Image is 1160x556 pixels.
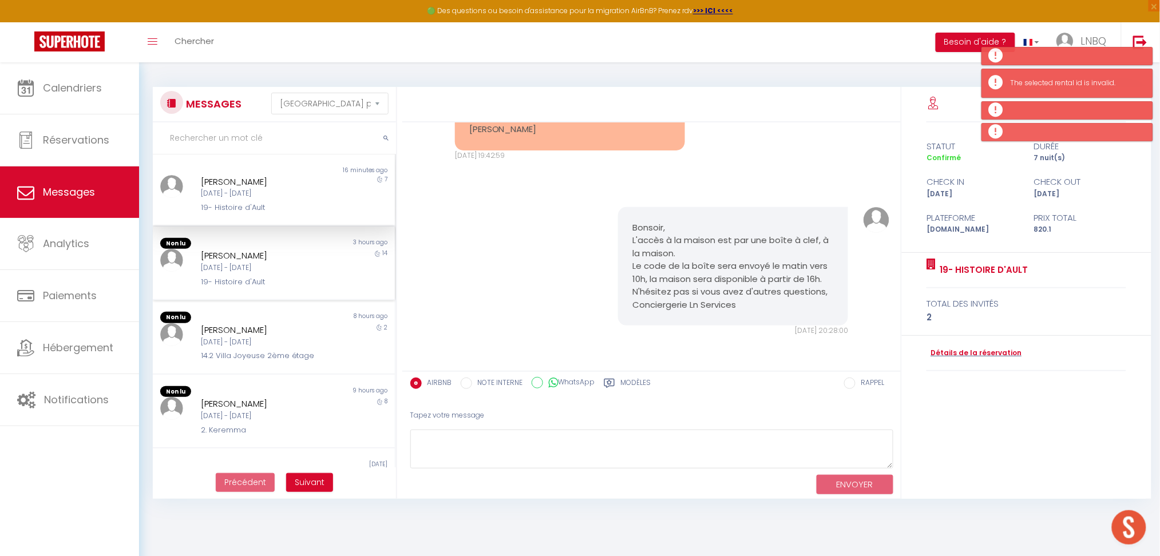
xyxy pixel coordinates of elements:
div: [PERSON_NAME] [201,323,327,337]
img: ... [160,323,183,346]
div: 2. Keremma [201,424,327,436]
div: Ouvrir le chat [1112,510,1146,545]
div: 19- Histoire d'Ault [201,276,327,288]
div: check in [919,175,1027,189]
img: Super Booking [34,31,105,51]
span: Messages [43,185,95,199]
div: statut [919,140,1027,153]
div: [DATE] - [DATE] [201,411,327,422]
label: RAPPEL [856,378,885,390]
span: Analytics [43,236,89,251]
div: 19- Histoire d'Ault [201,202,327,213]
span: Confirmé [927,153,961,162]
div: [DATE] 20:28:00 [618,325,848,336]
div: [DATE] [1027,189,1134,200]
input: Rechercher un mot clé [153,122,396,154]
span: Calendriers [43,81,102,95]
div: durée [1027,140,1134,153]
div: [DATE] [919,189,1027,200]
div: [DATE] [274,460,395,469]
div: 8 hours ago [274,312,395,323]
div: Tapez votre message [410,402,893,430]
img: ... [160,249,183,272]
img: ... [160,175,183,198]
div: [DATE] 19:42:59 [455,150,685,161]
div: 820.1 [1027,224,1134,235]
div: 14.2 Villa Joyeuse 2ème étage [201,350,327,362]
div: 7 nuit(s) [1027,153,1134,164]
div: 16 minutes ago [274,166,395,175]
label: Modèles [621,378,651,392]
a: ... LNBQ [1048,22,1121,62]
div: [PERSON_NAME] [201,397,327,411]
div: [DATE] - [DATE] [201,188,327,199]
div: total des invités [927,297,1126,311]
img: ... [160,397,183,420]
div: Plateforme [919,211,1027,225]
span: Paiements [43,288,97,303]
span: Suivant [295,476,324,488]
a: Détails de la réservation [927,348,1022,359]
span: Notifications [44,392,109,407]
img: logout [1133,35,1147,49]
div: [PERSON_NAME] [201,249,327,263]
span: Hébergement [43,340,113,355]
div: check out [1027,175,1134,189]
div: [DATE] - [DATE] [201,337,327,348]
button: ENVOYER [817,475,893,495]
span: Non lu [160,312,191,323]
span: Réservations [43,133,109,147]
img: ... [864,207,889,233]
span: Précédent [224,476,266,488]
pre: Bonsoir, L'accès à la maison est par une boîte à clef, à la maison. Le code de la boîte sera envo... [632,221,834,312]
button: Next [286,473,333,493]
a: 19- Histoire d'Ault [936,263,1028,277]
a: >>> ICI <<<< [693,6,733,15]
div: [DATE] - [DATE] [201,263,327,273]
div: The selected rental id is invalid. [1011,78,1141,89]
span: 2 [384,323,387,332]
div: 3 hours ago [274,238,395,249]
span: Non lu [160,238,191,249]
a: Chercher [166,22,223,62]
img: ... [1056,33,1074,50]
div: 2 [927,311,1126,324]
label: AIRBNB [422,378,452,390]
span: Non lu [160,386,191,398]
div: 9 hours ago [274,386,395,398]
button: Previous [216,473,275,493]
label: NOTE INTERNE [472,378,523,390]
span: 8 [385,397,387,406]
h3: MESSAGES [183,91,241,117]
div: Prix total [1027,211,1134,225]
span: 7 [385,175,387,184]
div: [PERSON_NAME] [201,175,327,189]
span: LNBQ [1081,34,1107,48]
button: Besoin d'aide ? [936,33,1015,52]
div: [DOMAIN_NAME] [919,224,1027,235]
span: 14 [382,249,387,257]
span: Chercher [175,35,214,47]
label: WhatsApp [543,377,595,390]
